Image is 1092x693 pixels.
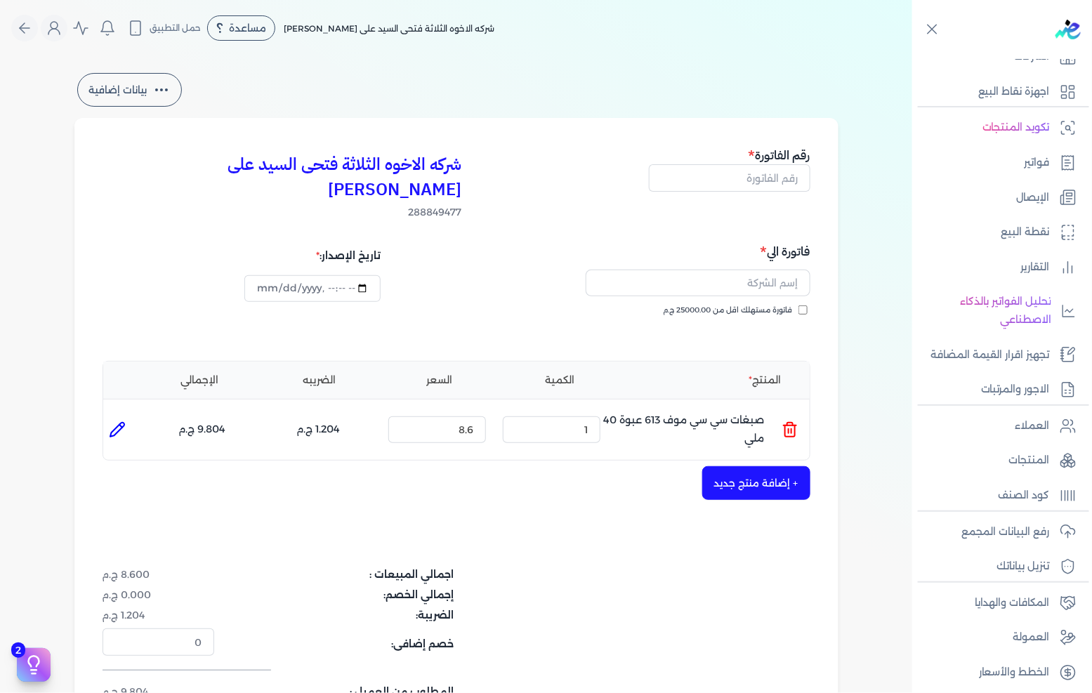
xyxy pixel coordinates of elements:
[284,23,494,34] span: شركه الاخوه الثلاثة فتحى السيد على [PERSON_NAME]
[1001,223,1050,242] p: نقطة البيع
[930,346,1050,364] p: تجهيز اقرار القيمة المضافة
[975,594,1050,612] p: المكافات والهدايا
[103,608,214,623] dd: 1.204 ج.م
[1013,628,1050,647] p: العمولة
[912,218,1084,247] a: نقطة البيع
[103,205,462,220] span: 288849477
[912,341,1084,370] a: تجهيز اقرار القيمة المضافة
[103,152,462,202] h3: شركه الاخوه الثلاثة فتحى السيد على [PERSON_NAME]
[297,421,341,439] p: 1.204 ج.م
[649,146,810,164] h5: رقم الفاتورة
[919,293,1051,329] p: تحليل الفواتير بالذكاء الاصطناعي
[997,557,1050,576] p: تنزيل بياناتك
[978,83,1050,101] p: اجهزة نقاط البيع
[1025,154,1050,172] p: فواتير
[143,373,257,388] li: الإجمالي
[912,552,1084,581] a: تنزيل بياناتك
[229,23,266,33] span: مساعدة
[982,119,1050,137] p: تكويد المنتجات
[17,648,51,682] button: 2
[77,73,182,107] button: بيانات إضافية
[912,446,1084,475] a: المنتجات
[586,270,810,296] input: إسم الشركة
[223,588,454,602] dt: إجمالي الخصم:
[207,15,275,41] div: مساعدة
[664,305,793,316] span: فاتورة مستهلك اقل من 25000.00 ج.م
[589,411,765,449] p: صبغات سي سي موف 613 عبوة 40 ملي
[124,16,204,40] button: حمل التطبيق
[223,608,454,623] dt: الضريبة:
[263,373,377,388] li: الضريبه
[912,481,1084,510] a: كود الصنف
[103,588,214,602] dd: 0.000 ج.م
[912,623,1084,652] a: العمولة
[912,113,1084,143] a: تكويد المنتجات
[912,517,1084,547] a: رفع البيانات المجمع
[798,305,808,315] input: فاتورة مستهلك اقل من 25000.00 ج.م
[383,373,497,388] li: السعر
[150,22,201,34] span: حمل التطبيق
[912,183,1084,213] a: الإيصال
[702,466,810,500] button: + إضافة منتج جديد
[1055,20,1081,39] img: logo
[999,487,1050,505] p: كود الصنف
[223,567,454,582] dt: اجمالي المبيعات :
[912,287,1084,334] a: تحليل الفواتير بالذكاء الاصطناعي
[623,373,798,388] li: المنتج
[1015,417,1050,435] p: العملاء
[981,381,1050,399] p: الاجور والمرتبات
[244,242,381,269] div: تاريخ الإصدار:
[912,148,1084,178] a: فواتير
[979,664,1050,682] p: الخطط والأسعار
[961,523,1050,541] p: رفع البيانات المجمع
[1009,451,1050,470] p: المنتجات
[586,270,810,302] button: إسم الشركة
[912,253,1084,282] a: التقارير
[11,642,25,658] span: 2
[912,658,1084,687] a: الخطط والأسعار
[912,375,1084,404] a: الاجور والمرتبات
[103,567,214,582] dd: 8.600 ج.م
[912,588,1084,618] a: المكافات والهدايا
[503,373,617,388] li: الكمية
[1021,258,1050,277] p: التقارير
[223,628,454,655] dt: خصم إضافى:
[179,421,226,439] p: 9.804 ج.م
[649,164,810,191] input: رقم الفاتورة
[461,242,810,260] h5: فاتورة الي
[912,411,1084,441] a: العملاء
[912,77,1084,107] a: اجهزة نقاط البيع
[1017,189,1050,207] p: الإيصال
